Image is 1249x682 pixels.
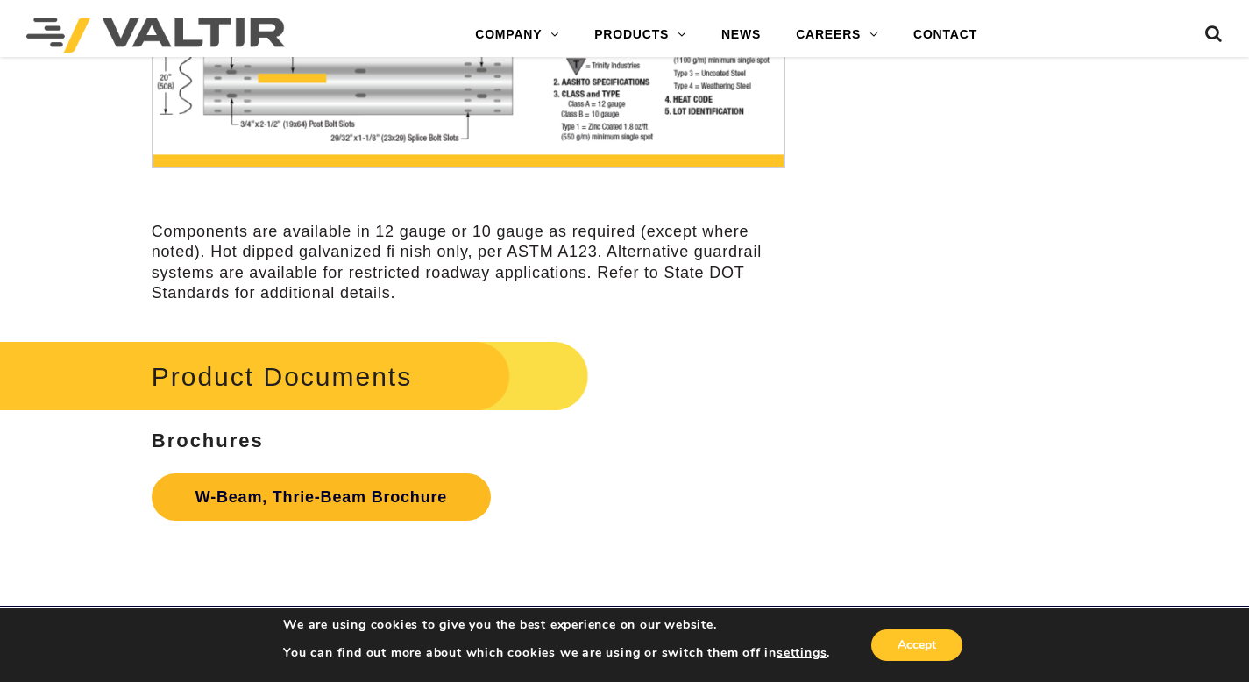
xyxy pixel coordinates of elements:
[283,617,830,633] p: We are using cookies to give you the best experience on our website.
[152,430,264,451] strong: Brochures
[777,645,827,661] button: settings
[704,18,778,53] a: NEWS
[152,473,491,521] a: W-Beam, Thrie-Beam Brochure
[871,629,962,661] button: Accept
[896,18,995,53] a: CONTACT
[577,18,704,53] a: PRODUCTS
[283,645,830,661] p: You can find out more about which cookies we are using or switch them off in .
[26,18,285,53] img: Valtir
[458,18,577,53] a: COMPANY
[152,222,785,304] p: Components are available in 12 gauge or 10 gauge as required (except where noted). Hot dipped gal...
[778,18,896,53] a: CAREERS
